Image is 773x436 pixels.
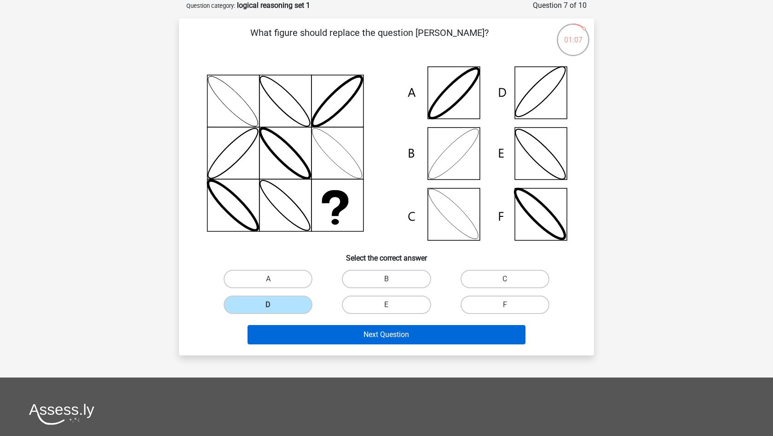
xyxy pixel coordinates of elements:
[237,1,310,10] strong: logical reasoning set 1
[194,26,545,53] p: What figure should replace the question [PERSON_NAME]?
[342,296,431,314] label: E
[461,270,549,288] label: C
[224,270,312,288] label: A
[194,246,579,262] h6: Select the correct answer
[186,2,235,9] small: Question category:
[29,403,94,425] img: Assessly logo
[224,296,312,314] label: D
[248,325,526,344] button: Next Question
[461,296,549,314] label: F
[342,270,431,288] label: B
[556,23,590,46] div: 01:07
